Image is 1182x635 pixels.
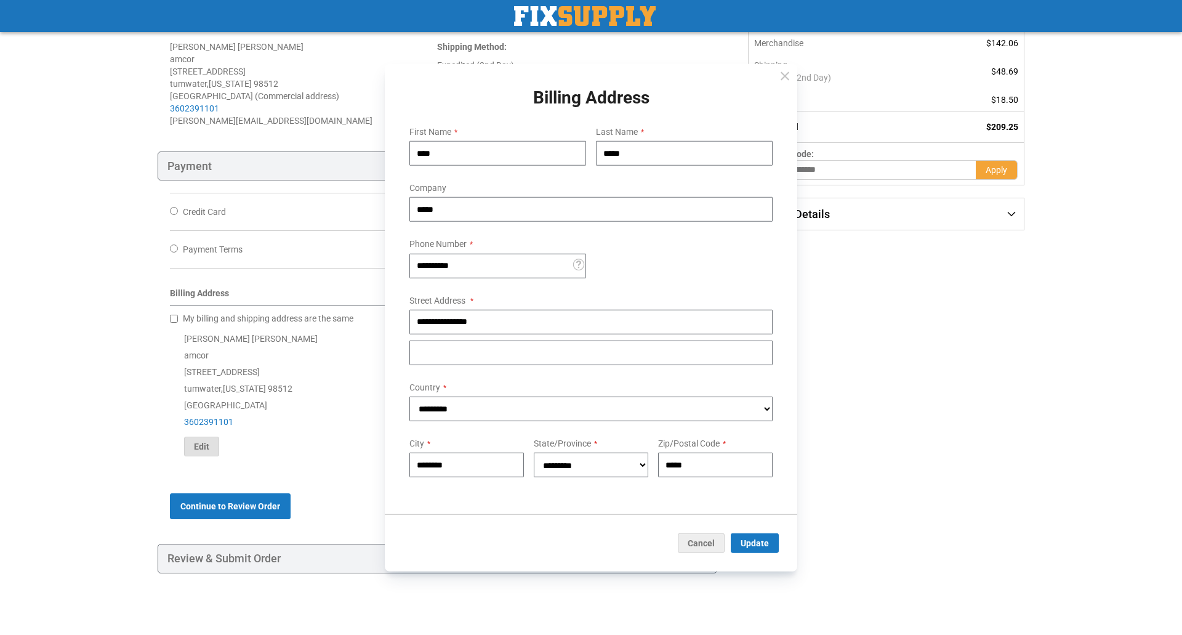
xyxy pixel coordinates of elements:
button: Edit [184,437,219,456]
a: store logo [514,6,656,26]
span: Street Address [409,295,465,305]
address: [PERSON_NAME] [PERSON_NAME] amcor [STREET_ADDRESS] tumwater , 98512 [GEOGRAPHIC_DATA] (Commercial... [170,41,437,127]
span: Edit [194,442,209,451]
button: Continue to Review Order [170,493,291,519]
img: Fix Industrial Supply [514,6,656,26]
th: Tax [748,89,933,111]
span: Continue to Review Order [180,501,280,511]
div: Billing Address [170,287,705,306]
span: Apply [986,165,1007,175]
h1: Billing Address [400,88,782,107]
button: Cancel [678,533,725,553]
button: Update [731,533,779,553]
span: My billing and shipping address are the same [183,313,353,323]
span: $142.06 [986,38,1018,48]
th: Merchandise [748,32,933,54]
div: Review & Submit Order [158,544,717,573]
a: 3602391101 [170,103,219,113]
div: [PERSON_NAME] [PERSON_NAME] amcor [STREET_ADDRESS] tumwater , 98512 [GEOGRAPHIC_DATA] [170,331,705,456]
span: Phone Number [409,239,467,249]
span: Expedited (2nd Day) [754,71,927,84]
span: First Name [409,127,451,137]
span: [US_STATE] [209,79,252,89]
span: Cancel [688,538,715,548]
span: Credit Card [183,207,226,217]
span: Update [741,538,769,548]
div: Payment [158,152,717,181]
span: $48.69 [991,67,1018,76]
button: Apply [976,160,1018,180]
span: Company [409,183,446,193]
span: $18.50 [991,95,1018,105]
a: 3602391101 [184,417,233,427]
span: Shipping Method [437,42,504,52]
span: [PERSON_NAME][EMAIL_ADDRESS][DOMAIN_NAME] [170,116,372,126]
span: $209.25 [986,122,1018,132]
span: Payment Terms [183,245,243,254]
span: Zip/Postal Code [658,439,720,448]
span: City [409,439,424,448]
span: Last Name [596,127,638,137]
span: Shipping [754,60,787,70]
span: Country [409,382,440,392]
span: [US_STATE] [223,384,266,394]
div: Expedited (2nd Day) [437,59,704,71]
span: State/Province [534,439,591,448]
strong: : [437,42,507,52]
